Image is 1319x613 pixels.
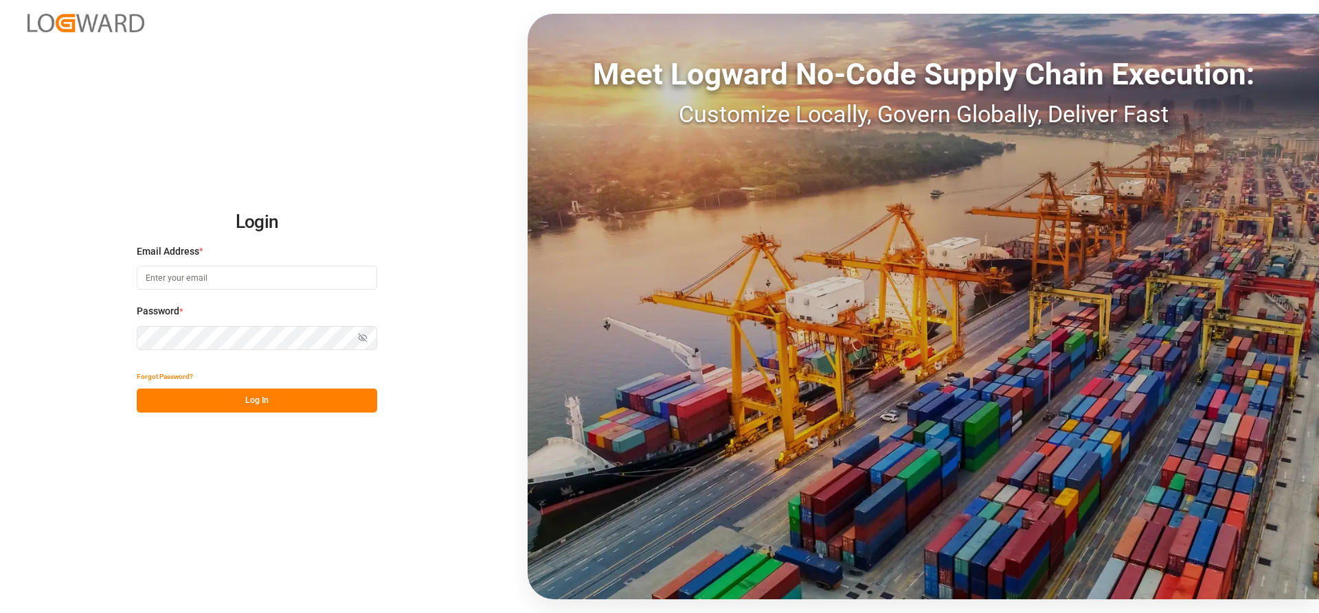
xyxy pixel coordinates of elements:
[27,14,144,32] img: Logward_new_orange.png
[137,304,179,319] span: Password
[528,97,1319,132] div: Customize Locally, Govern Globally, Deliver Fast
[137,365,193,389] button: Forgot Password?
[137,244,199,259] span: Email Address
[137,200,377,244] h2: Login
[528,51,1319,97] div: Meet Logward No-Code Supply Chain Execution:
[137,266,377,290] input: Enter your email
[137,389,377,413] button: Log In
